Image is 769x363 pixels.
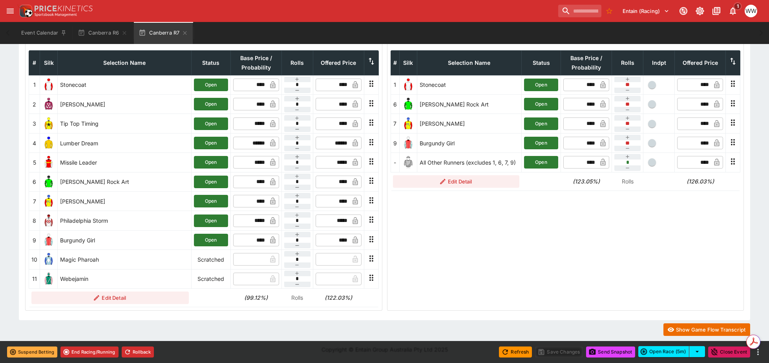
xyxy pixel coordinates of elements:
button: Toggle light/dark mode [693,4,707,18]
p: Rolls [284,293,311,302]
td: Lumber Dream [58,133,192,152]
button: William Wallace [742,2,760,20]
img: runner 6 [402,98,415,110]
th: Offered Price [675,50,726,75]
td: Webejamin [58,269,192,288]
h6: (122.03%) [315,293,362,302]
td: 6 [29,172,40,191]
h6: (123.05%) [563,177,610,185]
button: Open Race (5m) [638,346,689,357]
button: Select Tenant [618,5,674,17]
th: Silk [40,50,58,75]
th: Status [522,50,561,75]
th: Silk [399,50,417,75]
th: Selection Name [417,50,522,75]
td: 11 [29,269,40,288]
h6: (99.12%) [233,293,279,302]
td: 1 [391,75,399,94]
td: 9 [29,230,40,249]
td: 7 [391,114,399,133]
th: Offered Price [313,50,364,75]
td: [PERSON_NAME] [58,95,192,114]
img: runner 3 [42,117,55,130]
td: [PERSON_NAME] Rock Art [417,95,522,114]
td: Philadelphia Storm [58,211,192,230]
span: 1 [734,2,742,10]
button: No Bookmarks [603,5,616,17]
td: 2 [29,95,40,114]
td: 3 [29,114,40,133]
th: Status [191,50,230,75]
img: PriceKinetics [35,5,93,11]
td: [PERSON_NAME] [58,192,192,211]
button: Canberra R7 [134,22,193,44]
button: Connected to PK [676,4,690,18]
img: runner 2 [42,98,55,110]
img: runner 5 [42,156,55,169]
button: more [753,347,763,357]
img: runner 9 [42,234,55,246]
img: runner 9 [402,137,415,149]
button: Refresh [499,346,532,357]
button: Show Game Flow Transcript [663,323,750,336]
button: Canberra R6 [73,22,132,44]
button: Open [524,79,558,91]
p: Scratched [194,255,228,264]
td: Magic Pharoah [58,250,192,269]
button: Open [524,117,558,130]
button: Open [524,98,558,110]
button: Open [194,79,228,91]
th: # [391,50,399,75]
td: Missile Leader [58,153,192,172]
button: Open [194,137,228,149]
td: 8 [29,211,40,230]
p: Scratched [194,275,228,283]
button: Open [194,98,228,110]
th: Rolls [612,50,643,75]
td: 5 [29,153,40,172]
button: Send Snapshot [586,346,635,357]
button: End Racing/Running [60,346,119,357]
th: # [29,50,40,75]
td: Burgundy Girl [58,230,192,249]
img: PriceKinetics Logo [17,3,33,19]
img: runner 6 [42,176,55,188]
button: Edit Detail [31,291,189,304]
td: 7 [29,192,40,211]
button: Open [524,156,558,169]
img: runner 4 [42,137,55,149]
button: Edit Detail [393,175,519,188]
button: Event Calendar [16,22,71,44]
div: William Wallace [745,5,757,17]
div: split button [638,346,705,357]
button: Open [524,137,558,149]
td: Stonecoat [417,75,522,94]
button: select merge strategy [689,346,705,357]
p: Rolls [614,177,641,185]
img: runner 8 [42,214,55,227]
th: Independent [643,50,675,75]
td: [PERSON_NAME] Rock Art [58,172,192,191]
td: 6 [391,95,399,114]
button: Open [194,234,228,246]
th: Base Price / Probability [561,50,612,75]
button: Notifications [726,4,740,18]
img: blank-silk.png [402,156,415,169]
td: 10 [29,250,40,269]
th: Base Price / Probability [230,50,281,75]
img: runner 7 [42,195,55,207]
td: Tip Top Timing [58,114,192,133]
input: search [558,5,601,17]
img: Sportsbook Management [35,13,77,16]
button: Open [194,214,228,227]
button: Open [194,195,228,207]
img: runner 7 [402,117,415,130]
h6: (126.03%) [677,177,723,185]
td: Burgundy Girl [417,133,522,152]
img: runner 1 [42,79,55,91]
td: [PERSON_NAME] [417,114,522,133]
button: open drawer [3,4,17,18]
img: runner 1 [402,79,415,91]
button: Open [194,156,228,169]
td: 1 [29,75,40,94]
